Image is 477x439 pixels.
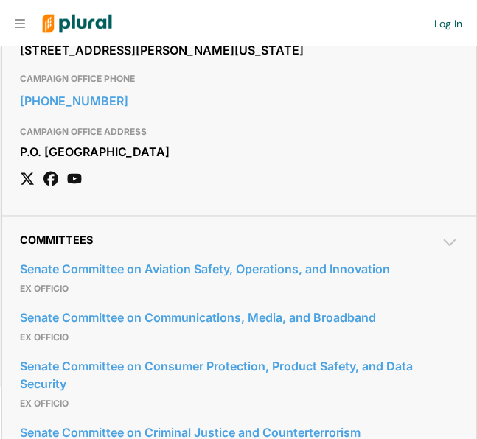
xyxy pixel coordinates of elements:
[20,259,459,281] a: Senate Committee on Aviation Safety, Operations, and Innovation
[20,141,459,163] div: P.O. [GEOGRAPHIC_DATA]
[20,39,459,61] div: [STREET_ADDRESS][PERSON_NAME][US_STATE]
[20,396,459,413] p: Ex Officio
[20,90,459,112] a: [PHONE_NUMBER]
[20,281,459,298] p: Ex Officio
[434,17,462,30] a: Log In
[20,234,93,247] span: Committees
[20,123,459,141] h3: CAMPAIGN OFFICE ADDRESS
[31,1,123,47] img: Logo for Plural
[20,356,459,396] a: Senate Committee on Consumer Protection, Product Safety, and Data Security
[20,307,459,329] a: Senate Committee on Communications, Media, and Broadband
[20,329,459,347] p: Ex Officio
[20,70,459,88] h3: CAMPAIGN OFFICE PHONE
